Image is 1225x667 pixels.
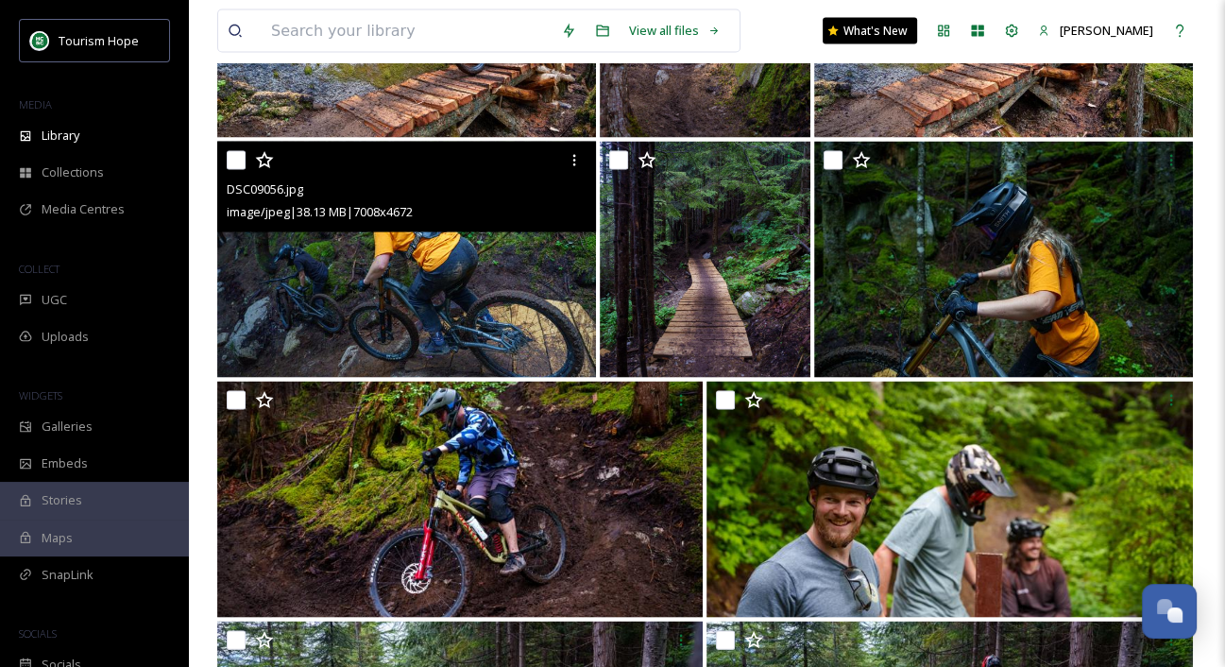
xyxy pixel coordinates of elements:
[620,12,730,49] a: View all files
[42,127,79,145] span: Library
[1142,584,1197,639] button: Open Chat
[42,454,88,472] span: Embeds
[227,180,303,197] span: DSC09056.jpg
[30,31,49,50] img: logo.png
[42,529,73,547] span: Maps
[19,262,60,276] span: COLLECT
[600,142,809,378] img: DSC08956.jpg
[59,32,139,49] span: Tourism Hope
[42,163,104,181] span: Collections
[217,142,596,378] img: DSC09056.jpg
[1060,22,1153,39] span: [PERSON_NAME]
[42,200,125,218] span: Media Centres
[823,18,917,44] a: What's New
[217,382,703,618] img: DSC08902.jpg
[42,491,82,509] span: Stories
[42,566,94,584] span: SnapLink
[814,142,1193,378] img: DSC09052.jpg
[19,388,62,402] span: WIDGETS
[1029,12,1163,49] a: [PERSON_NAME]
[42,328,89,346] span: Uploads
[19,97,52,111] span: MEDIA
[19,626,57,641] span: SOCIALS
[42,418,93,436] span: Galleries
[706,382,1192,618] img: DSC08952.jpg
[42,291,67,309] span: UGC
[262,10,552,52] input: Search your library
[227,203,413,220] span: image/jpeg | 38.13 MB | 7008 x 4672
